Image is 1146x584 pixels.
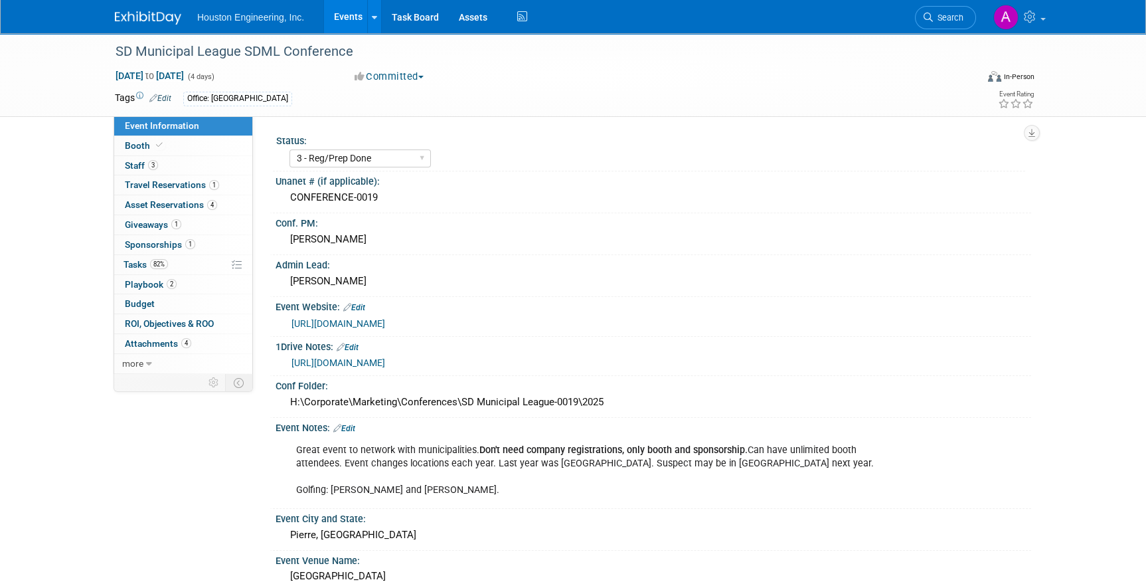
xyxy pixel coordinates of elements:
span: to [143,70,156,81]
div: Unanet # (if applicable): [276,171,1031,188]
button: Committed [350,70,429,84]
span: Sponsorships [125,239,195,250]
a: Edit [343,303,365,312]
i: Booth reservation complete [156,142,163,149]
td: Tags [115,91,171,106]
div: Event Notes: [276,418,1031,435]
span: Budget [125,298,155,309]
img: Format-Inperson.png [988,71,1001,82]
span: 4 [181,338,191,348]
a: more [114,354,252,373]
span: 4 [207,200,217,210]
a: ROI, Objectives & ROO [114,314,252,334]
a: Playbook2 [114,275,252,294]
a: Edit [149,94,171,103]
div: [PERSON_NAME] [286,229,1021,250]
a: Giveaways1 [114,215,252,235]
div: SD Municipal League SDML Conference [111,40,956,64]
div: In-Person [1003,72,1034,82]
div: Pierre, [GEOGRAPHIC_DATA] [286,525,1021,545]
div: Event Website: [276,297,1031,314]
span: Travel Reservations [125,179,219,190]
span: Giveaways [125,219,181,230]
a: Search [915,6,976,29]
td: Personalize Event Tab Strip [203,374,226,391]
div: Office: [GEOGRAPHIC_DATA] [183,92,292,106]
span: [DATE] [DATE] [115,70,185,82]
a: Event Information [114,116,252,136]
span: Search [933,13,963,23]
span: Tasks [123,259,168,270]
div: Conf Folder: [276,376,1031,393]
a: Staff3 [114,156,252,175]
div: Event City and State: [276,509,1031,526]
span: 3 [148,160,158,170]
a: [URL][DOMAIN_NAME] [291,357,385,368]
span: 1 [209,180,219,190]
a: Edit [333,424,355,433]
div: CONFERENCE-0019 [286,187,1021,208]
div: Admin Lead: [276,255,1031,272]
img: Ali Ringheimer [993,5,1019,30]
span: 1 [185,239,195,249]
span: Playbook [125,279,177,290]
span: Event Information [125,120,199,131]
div: 1Drive Notes: [276,337,1031,354]
div: Great event to network with municipalities. Can have unlimited booth attendees. Event changes loc... [287,437,885,504]
td: Toggle Event Tabs [226,374,253,391]
span: Asset Reservations [125,199,217,210]
a: Travel Reservations1 [114,175,252,195]
div: Event Format [898,69,1034,89]
div: Event Venue Name: [276,551,1031,567]
span: Booth [125,140,165,151]
span: 82% [150,259,168,269]
span: Houston Engineering, Inc. [197,12,304,23]
div: Event Rating [998,91,1034,98]
a: Sponsorships1 [114,235,252,254]
span: 2 [167,279,177,289]
span: Attachments [125,338,191,349]
div: Status: [276,131,1025,147]
div: [PERSON_NAME] [286,271,1021,292]
b: Don't need company registrations, only booth and sponsorship. [479,444,748,456]
span: Staff [125,160,158,171]
a: Attachments4 [114,334,252,353]
a: Asset Reservations4 [114,195,252,215]
div: H:\Corporate\Marketing\Conferences\SD Municipal League-0019\2025 [286,392,1021,413]
a: Budget [114,294,252,314]
a: Tasks82% [114,255,252,274]
span: more [122,358,143,369]
span: (4 days) [187,72,214,81]
a: Edit [337,343,359,352]
span: 1 [171,219,181,229]
img: ExhibitDay [115,11,181,25]
span: ROI, Objectives & ROO [125,318,214,329]
a: Booth [114,136,252,155]
a: [URL][DOMAIN_NAME] [291,318,385,329]
div: Conf. PM: [276,213,1031,230]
